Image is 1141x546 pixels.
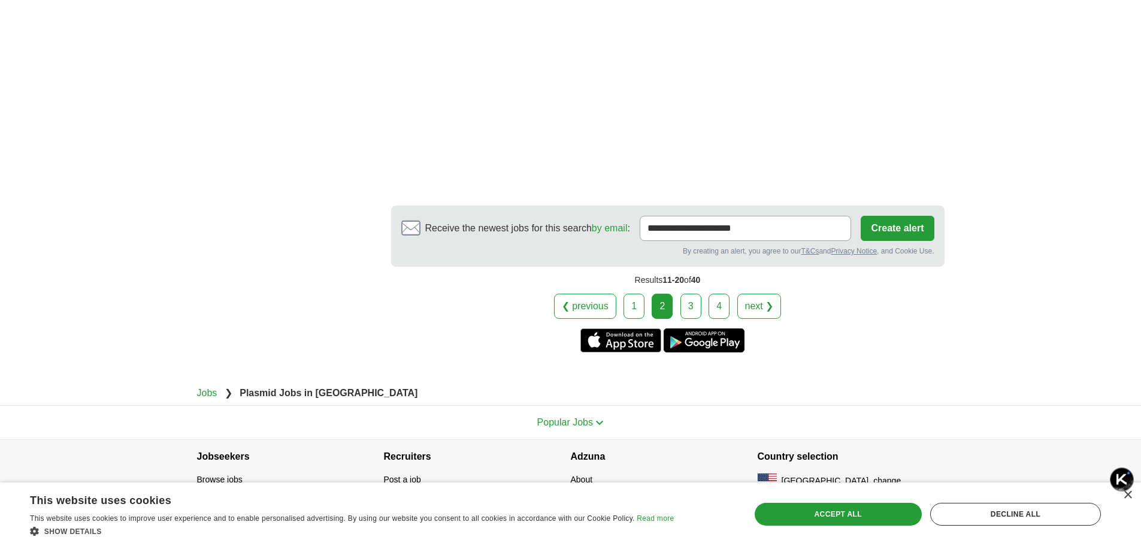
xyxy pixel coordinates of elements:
span: Popular Jobs [537,417,593,427]
div: Results of [391,267,945,294]
a: 1 [624,294,644,319]
a: Post a job [384,475,421,484]
span: Show details [44,527,102,536]
button: Create alert [861,216,934,241]
span: [GEOGRAPHIC_DATA] [782,475,869,487]
a: Read more, opens a new window [637,514,674,523]
div: This website uses cookies [30,490,644,508]
a: by email [592,223,628,233]
a: ❮ previous [554,294,616,319]
div: Decline all [930,503,1101,526]
span: Receive the newest jobs for this search : [425,221,630,236]
div: Close [1123,491,1132,500]
a: Get the iPhone app [580,328,661,352]
a: Browse jobs [197,475,243,484]
div: Show details [30,525,674,537]
a: next ❯ [737,294,782,319]
a: About [571,475,593,484]
span: This website uses cookies to improve user experience and to enable personalised advertising. By u... [30,514,635,523]
a: 3 [680,294,701,319]
div: By creating an alert, you agree to our and , and Cookie Use. [401,246,934,257]
img: toggle icon [595,420,604,426]
span: 40 [691,275,701,285]
a: Privacy Notice [831,247,877,255]
h4: Country selection [758,440,945,473]
a: T&Cs [801,247,819,255]
img: US flag [758,473,777,488]
a: Get the Android app [664,328,744,352]
strong: Plasmid Jobs in [GEOGRAPHIC_DATA] [240,388,417,398]
span: ❯ [225,388,232,398]
div: 2 [652,294,673,319]
a: 4 [709,294,730,319]
div: Accept all [755,503,922,526]
span: 11-20 [662,275,684,285]
a: Jobs [197,388,217,398]
button: change [873,475,901,487]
